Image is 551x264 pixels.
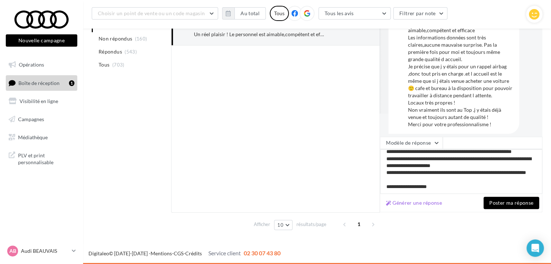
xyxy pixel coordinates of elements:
a: Digitaleo [88,250,109,256]
span: 02 30 07 43 80 [244,250,281,256]
a: Visibilité en ligne [4,94,79,109]
img: website_grey.svg [12,19,17,25]
button: Poster ma réponse [483,197,539,209]
button: Choisir un point de vente ou un code magasin [92,7,218,20]
button: Tous les avis [318,7,391,20]
a: PLV et print personnalisable [4,148,79,169]
span: Médiathèque [18,134,48,140]
span: 10 [277,222,283,228]
a: Mentions [151,250,172,256]
span: Non répondus [99,35,132,42]
div: Domaine [38,43,56,47]
span: Boîte de réception [18,80,60,86]
button: Modèle de réponse [380,137,443,149]
button: Nouvelle campagne [6,34,77,47]
div: Un réel plaisir ! Le personnel est aimable,compétent et efficace Les informations données sont tr... [194,31,326,38]
a: CGS [174,250,183,256]
div: Mots-clés [91,43,109,47]
a: Boîte de réception1 [4,75,79,91]
span: 1 [353,218,365,230]
a: AB Audi BEAUVAIS [6,244,77,258]
span: AB [9,247,16,255]
span: Choisir un point de vente ou un code magasin [98,10,205,16]
div: Domaine: [DOMAIN_NAME] [19,19,82,25]
span: PLV et print personnalisable [18,150,74,166]
button: Au total [222,7,266,20]
img: logo_orange.svg [12,12,17,17]
span: Tous [99,61,109,68]
a: Opérations [4,57,79,72]
span: Répondus [99,48,122,55]
span: (160) [135,36,147,42]
div: Tous [270,6,289,21]
button: Au total [234,7,266,20]
span: Visibilité en ligne [19,98,58,104]
span: Tous les avis [325,10,354,16]
img: tab_keywords_by_traffic_grey.svg [83,42,89,48]
span: résultats/page [296,221,326,228]
span: Service client [208,250,241,256]
a: Médiathèque [4,130,79,145]
img: tab_domain_overview_orange.svg [30,42,36,48]
div: 1 [69,80,74,86]
p: Audi BEAUVAIS [21,247,69,255]
button: Filtrer par note [393,7,448,20]
span: © [DATE]-[DATE] - - - [88,250,281,256]
button: 10 [274,220,292,230]
a: Crédits [185,250,202,256]
button: Générer une réponse [383,199,445,207]
span: (543) [125,49,137,55]
div: v 4.0.25 [20,12,35,17]
span: Campagnes [18,116,44,122]
a: Campagnes [4,112,79,127]
div: Un réel plaisir ! Le personnel est aimable,compétent et efficace Les informations données sont tr... [408,20,513,128]
div: Open Intercom Messenger [526,239,544,257]
span: Afficher [254,221,270,228]
span: Opérations [19,61,44,68]
span: (703) [112,62,125,68]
